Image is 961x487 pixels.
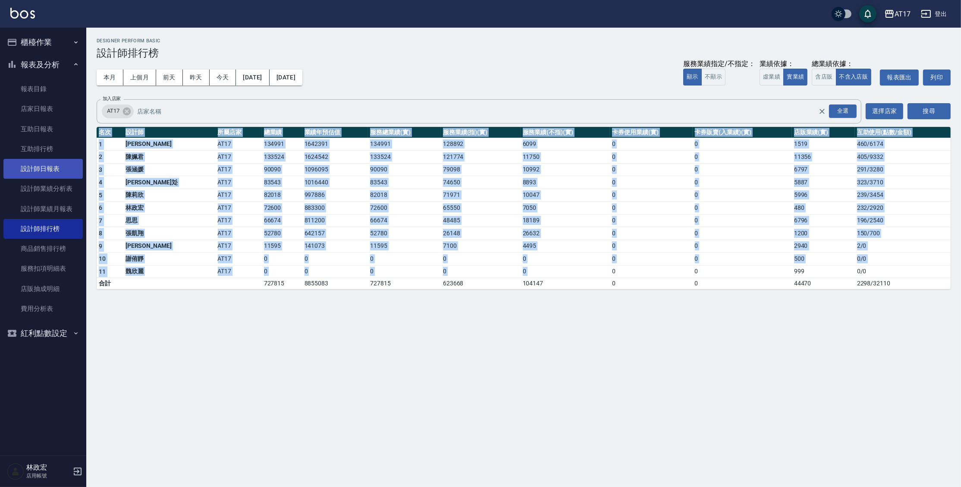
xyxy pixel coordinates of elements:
button: Open [827,103,858,120]
button: 搜尋 [908,103,951,119]
td: 6099 [521,138,610,151]
td: 82018 [262,189,302,202]
td: 291 / 3280 [855,163,951,176]
div: AT17 [895,9,911,19]
button: 本月 [97,70,123,85]
td: 6796 [792,214,855,227]
td: 0 [262,253,302,266]
td: 811200 [302,214,368,227]
td: 121774 [441,151,521,164]
td: 0 [693,163,792,176]
td: 232 / 2920 [855,202,951,215]
a: 互助日報表 [3,119,83,139]
th: 服務業績(指)(實) [441,127,521,138]
td: 1200 [792,227,855,240]
td: 0 [610,253,692,266]
img: Person [7,463,24,480]
td: 134991 [262,138,302,151]
td: 0 [610,214,692,227]
td: AT17 [216,253,262,266]
a: 店家日報表 [3,99,83,119]
td: 1519 [792,138,855,151]
td: 52780 [368,227,441,240]
th: 服務業績(不指)(實) [521,127,610,138]
th: 服務總業績(實) [368,127,441,138]
input: 店家名稱 [135,104,834,119]
td: 7100 [441,240,521,253]
th: 店販業績(實) [792,127,855,138]
td: AT17 [216,176,262,189]
td: 0 [610,138,692,151]
td: 0 [368,265,441,278]
td: 90090 [368,163,441,176]
div: AT17 [102,104,134,118]
button: 不顯示 [701,69,725,85]
td: 83543 [262,176,302,189]
td: 0 [693,151,792,164]
td: 323 / 3710 [855,176,951,189]
td: 65550 [441,202,521,215]
span: 4 [99,179,102,186]
td: AT17 [216,227,262,240]
td: 2 / 0 [855,240,951,253]
td: 張凱翔 [123,227,216,240]
td: 1096095 [302,163,368,176]
td: 0 [521,253,610,266]
td: 0 [441,253,521,266]
button: AT17 [881,5,914,23]
td: 196 / 2540 [855,214,951,227]
div: 總業績依據： [812,60,876,69]
td: 0 [610,202,692,215]
button: 虛業績 [760,69,784,85]
td: 4495 [521,240,610,253]
button: 登出 [917,6,951,22]
td: 魏欣麗 [123,265,216,278]
td: 0 [610,151,692,164]
td: 480 [792,202,855,215]
button: 昨天 [183,70,210,85]
td: 0 [693,214,792,227]
td: 72600 [262,202,302,215]
td: 11595 [262,240,302,253]
button: 不含入店販 [836,69,872,85]
td: 0 [610,189,692,202]
span: 3 [99,166,102,173]
td: 2940 [792,240,855,253]
td: 883300 [302,202,368,215]
a: 商品銷售排行榜 [3,239,83,259]
td: 10047 [521,189,610,202]
td: 思思 [123,214,216,227]
span: AT17 [102,107,125,115]
td: 11595 [368,240,441,253]
table: a dense table [97,127,951,290]
td: 133524 [368,151,441,164]
span: 10 [99,255,106,262]
button: Clear [816,105,828,117]
td: 0 [693,278,792,289]
td: 642157 [302,227,368,240]
td: 71971 [441,189,521,202]
td: 10992 [521,163,610,176]
p: 店用帳號 [26,472,70,480]
button: 櫃檯作業 [3,31,83,54]
a: 費用分析表 [3,299,83,319]
div: 業績依據： [760,60,807,69]
td: 5887 [792,176,855,189]
td: 11356 [792,151,855,164]
td: 405 / 9332 [855,151,951,164]
span: 9 [99,243,102,250]
td: AT17 [216,240,262,253]
td: 8855083 [302,278,368,289]
td: 82018 [368,189,441,202]
td: 0 [693,240,792,253]
td: 陳姵君 [123,151,216,164]
button: 今天 [210,70,236,85]
button: save [859,5,876,22]
td: 500 [792,253,855,266]
button: 報表匯出 [880,70,919,85]
h5: 林政宏 [26,463,70,472]
td: 5996 [792,189,855,202]
td: 0 [368,253,441,266]
td: AT17 [216,189,262,202]
th: 總業績 [262,127,302,138]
